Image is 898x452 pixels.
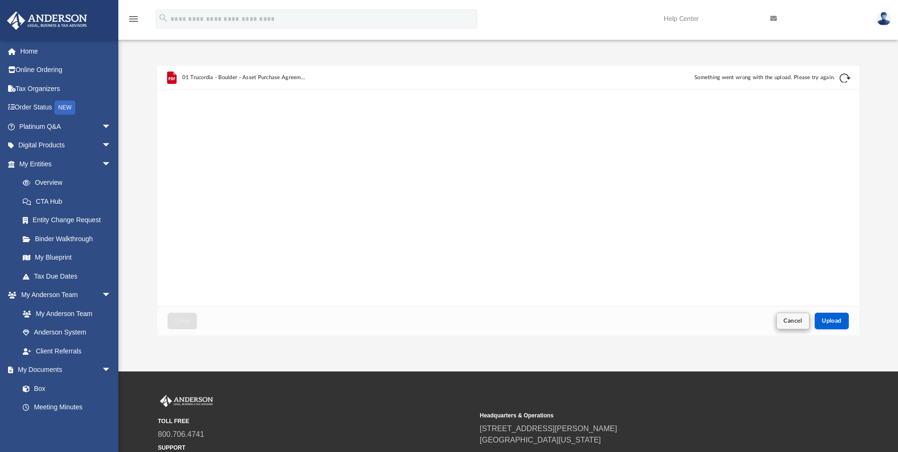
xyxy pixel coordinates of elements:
a: Binder Walkthrough [13,229,125,248]
a: Meeting Minutes [13,398,121,417]
a: My Anderson Teamarrow_drop_down [7,286,121,305]
button: Upload [815,313,849,329]
a: My Entitiesarrow_drop_down [7,154,125,173]
a: Overview [13,173,125,192]
a: 800.706.4741 [158,430,204,438]
a: CTA Hub [13,192,125,211]
a: menu [128,18,139,25]
a: Online Ordering [7,61,125,80]
span: 01 Trucordia - Boulder - Asset Purchase Agreement.pdf [182,74,307,81]
a: Anderson System [13,323,121,342]
a: [GEOGRAPHIC_DATA][US_STATE] [480,436,601,444]
span: Cancel [783,318,802,324]
div: Something went wrong with the upload. Please try again. [500,73,836,82]
i: search [158,13,169,23]
img: User Pic [877,12,891,26]
a: Box [13,379,116,398]
a: Order StatusNEW [7,98,125,118]
a: Entity Change Request [13,211,125,230]
button: Cancel [776,313,809,329]
span: Upload [822,318,842,324]
span: arrow_drop_down [102,286,121,305]
a: My Anderson Team [13,304,116,323]
img: Anderson Advisors Platinum Portal [158,395,215,407]
span: arrow_drop_down [102,117,121,136]
a: Digital Productsarrow_drop_down [7,136,125,155]
i: menu [128,13,139,25]
small: Headquarters & Operations [480,411,795,420]
div: NEW [54,100,75,115]
button: Retry [840,72,851,84]
a: Platinum Q&Aarrow_drop_down [7,117,125,136]
a: Tax Due Dates [13,267,125,286]
a: My Documentsarrow_drop_down [7,361,121,380]
div: grid [157,66,859,307]
small: TOLL FREE [158,417,473,425]
small: SUPPORT [158,443,473,452]
span: arrow_drop_down [102,154,121,174]
a: Tax Organizers [7,79,125,98]
button: Close [168,313,197,329]
img: Anderson Advisors Platinum Portal [4,11,90,30]
span: arrow_drop_down [102,361,121,380]
span: arrow_drop_down [102,136,121,155]
a: Home [7,42,125,61]
a: My Blueprint [13,248,121,267]
a: Client Referrals [13,342,121,361]
span: Close [175,318,190,324]
div: Upload [157,66,859,335]
a: Forms Library [13,416,116,435]
a: [STREET_ADDRESS][PERSON_NAME] [480,425,617,433]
